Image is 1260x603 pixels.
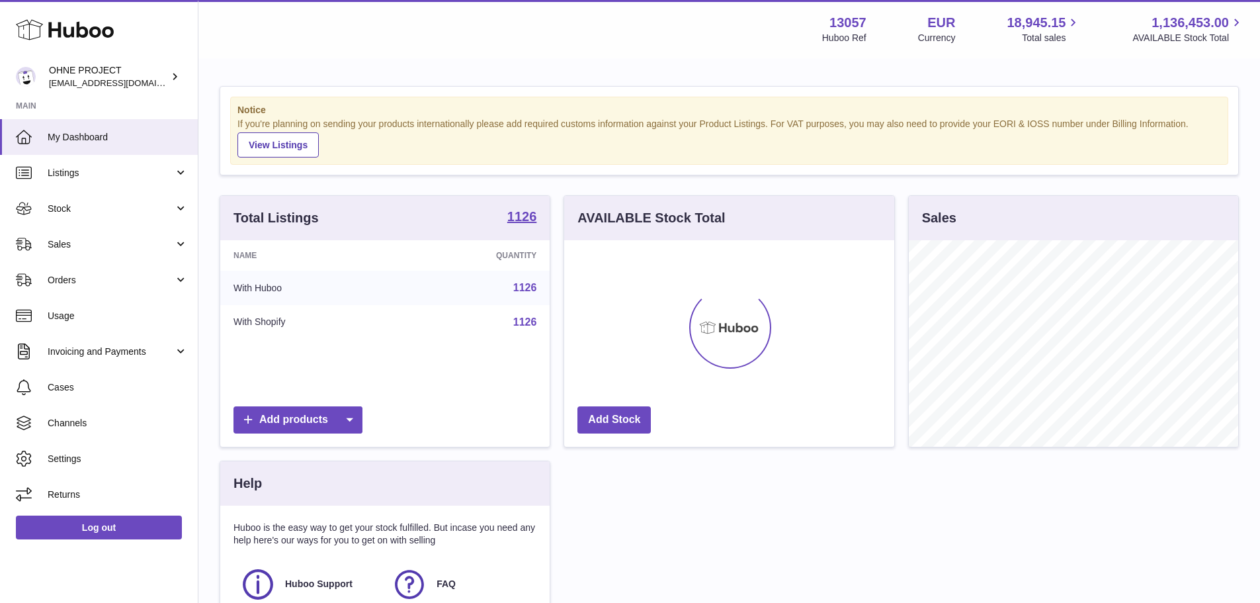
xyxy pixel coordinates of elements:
div: Currency [918,32,956,44]
span: Sales [48,238,174,251]
span: Cases [48,381,188,394]
strong: Notice [237,104,1221,116]
span: My Dashboard [48,131,188,144]
span: [EMAIL_ADDRESS][DOMAIN_NAME] [49,77,194,88]
span: Huboo Support [285,578,353,590]
h3: Sales [922,209,956,227]
th: Name [220,240,398,271]
h3: AVAILABLE Stock Total [577,209,725,227]
div: If you're planning on sending your products internationally please add required customs informati... [237,118,1221,158]
span: 18,945.15 [1007,14,1066,32]
td: With Huboo [220,271,398,305]
a: 1126 [507,210,537,226]
span: 1,136,453.00 [1152,14,1229,32]
a: FAQ [392,567,530,602]
a: 18,945.15 Total sales [1007,14,1081,44]
span: Settings [48,453,188,465]
strong: 1126 [507,210,537,223]
a: View Listings [237,132,319,158]
img: internalAdmin-13057@internal.huboo.com [16,67,36,87]
span: Returns [48,488,188,501]
strong: 13057 [829,14,866,32]
a: 1126 [513,282,537,293]
td: With Shopify [220,305,398,340]
a: Add products [233,406,362,434]
h3: Help [233,475,262,492]
h3: Total Listings [233,209,319,227]
a: Log out [16,516,182,539]
span: Orders [48,274,174,287]
span: Listings [48,167,174,179]
strong: EUR [927,14,955,32]
span: AVAILABLE Stock Total [1132,32,1244,44]
th: Quantity [398,240,550,271]
span: Stock [48,203,174,215]
span: Usage [48,310,188,322]
a: Huboo Support [240,567,378,602]
p: Huboo is the easy way to get your stock fulfilled. But incase you need any help here's our ways f... [233,522,536,547]
a: Add Stock [577,406,651,434]
div: Huboo Ref [822,32,866,44]
a: 1,136,453.00 AVAILABLE Stock Total [1132,14,1244,44]
div: OHNE PROJECT [49,64,168,89]
span: Invoicing and Payments [48,346,174,358]
span: Total sales [1022,32,1081,44]
a: 1126 [513,316,537,328]
span: FAQ [437,578,456,590]
span: Channels [48,417,188,430]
